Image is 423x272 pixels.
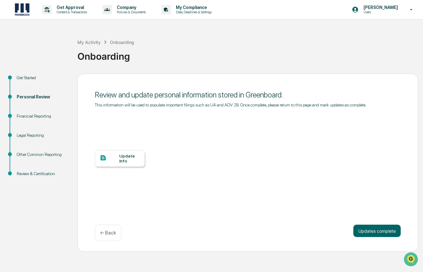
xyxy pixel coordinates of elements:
[52,5,90,10] p: Get Approval
[42,76,79,87] a: 🗄️Attestations
[359,10,401,14] p: Users
[21,47,102,54] div: Start new chat
[12,78,40,84] span: Preclearance
[77,46,420,62] div: Onboarding
[17,94,68,100] div: Personal Review
[110,40,134,45] div: Onboarding
[44,105,75,110] a: Powered byPylon
[6,13,113,23] p: How can we help?
[15,3,30,16] img: logo
[171,5,215,10] p: My Compliance
[12,90,39,96] span: Data Lookup
[62,105,75,110] span: Pylon
[95,102,401,107] div: This information will be used to populate important filings such as U4 and ADV 2B. Once complete,...
[17,132,68,139] div: Legal Reporting
[171,10,215,14] p: Data, Deadlines & Settings
[17,75,68,81] div: Get Started
[353,225,401,237] button: Updates complete
[100,230,116,236] p: ← Back
[17,113,68,119] div: Financial Reporting
[119,153,140,163] div: Update Info
[112,5,149,10] p: Company
[51,78,77,84] span: Attestations
[112,10,149,14] p: Policies & Documents
[52,10,90,14] p: Content & Transactions
[17,171,68,177] div: Review & Certification
[77,40,101,45] div: My Activity
[17,151,68,158] div: Other Common Reporting
[21,54,78,58] div: We're available if you need us!
[95,90,401,99] div: Review and update personal information stored in Greenboard.
[105,49,113,57] button: Start new chat
[4,87,41,98] a: 🔎Data Lookup
[4,76,42,87] a: 🖐️Preclearance
[403,252,420,268] iframe: Open customer support
[6,90,11,95] div: 🔎
[6,47,17,58] img: 1746055101610-c473b297-6a78-478c-a979-82029cc54cd1
[359,5,401,10] p: [PERSON_NAME]
[6,79,11,84] div: 🖐️
[45,79,50,84] div: 🗄️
